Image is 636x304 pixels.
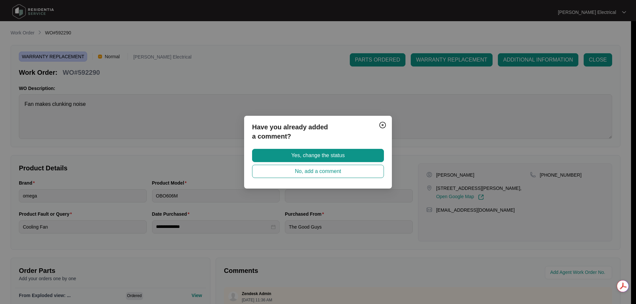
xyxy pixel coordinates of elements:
[252,122,384,132] p: Have you already added
[379,121,387,129] img: closeCircle
[252,165,384,178] button: No, add a comment
[252,132,384,141] p: a comment?
[291,152,344,159] span: Yes, change the status
[252,149,384,162] button: Yes, change the status
[377,120,388,130] button: Close
[295,167,341,175] span: No, add a comment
